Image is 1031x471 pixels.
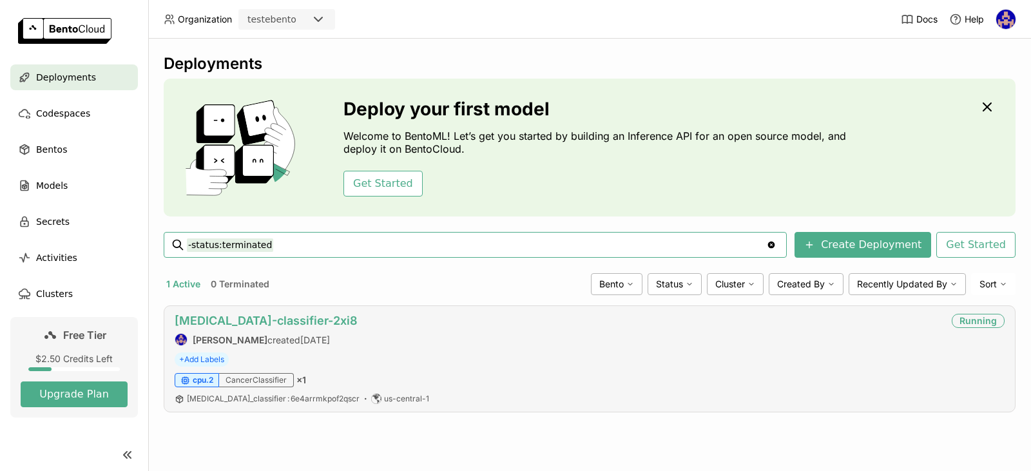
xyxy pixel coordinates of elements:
[175,314,358,327] a: [MEDICAL_DATA]-classifier-2xi8
[916,14,938,25] span: Docs
[965,14,984,25] span: Help
[36,178,68,193] span: Models
[384,394,429,404] span: us-central-1
[343,130,853,155] p: Welcome to BentoML! Let’s get you started by building an Inference API for an open source model, ...
[164,54,1016,73] div: Deployments
[707,273,764,295] div: Cluster
[857,278,947,290] span: Recently Updated By
[769,273,843,295] div: Created By
[10,64,138,90] a: Deployments
[715,278,745,290] span: Cluster
[21,353,128,365] div: $2.50 Credits Left
[777,278,825,290] span: Created By
[36,214,70,229] span: Secrets
[287,394,289,403] span: :
[343,99,853,119] h3: Deploy your first model
[10,317,138,418] a: Free Tier$2.50 Credits LeftUpgrade Plan
[219,373,294,387] div: CancerClassifier
[175,352,229,367] span: +Add Labels
[656,278,683,290] span: Status
[296,374,306,386] span: × 1
[971,273,1016,295] div: Sort
[175,333,358,346] div: created
[300,334,330,345] span: [DATE]
[10,209,138,235] a: Secrets
[18,18,111,44] img: logo
[979,278,997,290] span: Sort
[343,171,423,197] button: Get Started
[599,278,624,290] span: Bento
[208,276,272,293] button: 0 Terminated
[10,137,138,162] a: Bentos
[193,334,267,345] strong: [PERSON_NAME]
[175,334,187,345] img: sidney santos
[187,394,360,404] a: [MEDICAL_DATA]_classifier:6e4arrmkpof2qscr
[187,394,360,403] span: [MEDICAL_DATA]_classifier 6e4arrmkpof2qscr
[952,314,1005,328] div: Running
[164,276,203,293] button: 1 Active
[21,381,128,407] button: Upgrade Plan
[648,273,702,295] div: Status
[193,375,213,385] span: cpu.2
[591,273,642,295] div: Bento
[247,13,296,26] div: testebento
[10,281,138,307] a: Clusters
[178,14,232,25] span: Organization
[36,106,90,121] span: Codespaces
[996,10,1016,29] img: sidney santos
[849,273,966,295] div: Recently Updated By
[901,13,938,26] a: Docs
[10,245,138,271] a: Activities
[298,14,299,26] input: Selected testebento.
[36,250,77,265] span: Activities
[187,235,766,255] input: Search
[795,232,931,258] button: Create Deployment
[36,286,73,302] span: Clusters
[10,101,138,126] a: Codespaces
[949,13,984,26] div: Help
[936,232,1016,258] button: Get Started
[36,70,96,85] span: Deployments
[63,329,106,341] span: Free Tier
[174,99,313,196] img: cover onboarding
[10,173,138,198] a: Models
[766,240,776,250] svg: Clear value
[36,142,67,157] span: Bentos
